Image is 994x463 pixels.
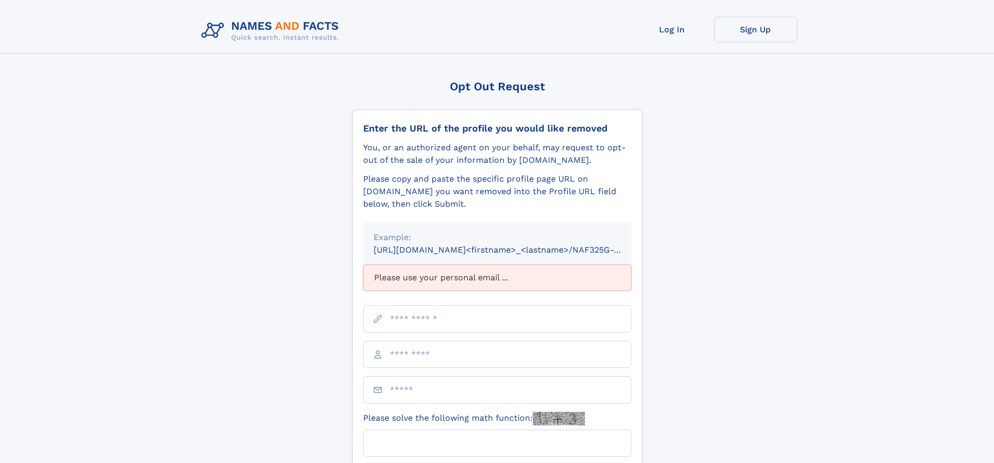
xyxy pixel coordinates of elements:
div: Enter the URL of the profile you would like removed [363,123,631,134]
div: Example: [374,231,621,244]
div: Please copy and paste the specific profile page URL on [DOMAIN_NAME] you want removed into the Pr... [363,173,631,210]
a: Log In [630,17,714,42]
small: [URL][DOMAIN_NAME]<firstname>_<lastname>/NAF325G-xxxxxxxx [374,245,651,255]
div: You, or an authorized agent on your behalf, may request to opt-out of the sale of your informatio... [363,141,631,167]
div: Opt Out Request [352,80,642,93]
img: Logo Names and Facts [197,17,348,45]
div: Please use your personal email ... [363,265,631,291]
a: Sign Up [714,17,797,42]
label: Please solve the following math function: [363,412,585,425]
